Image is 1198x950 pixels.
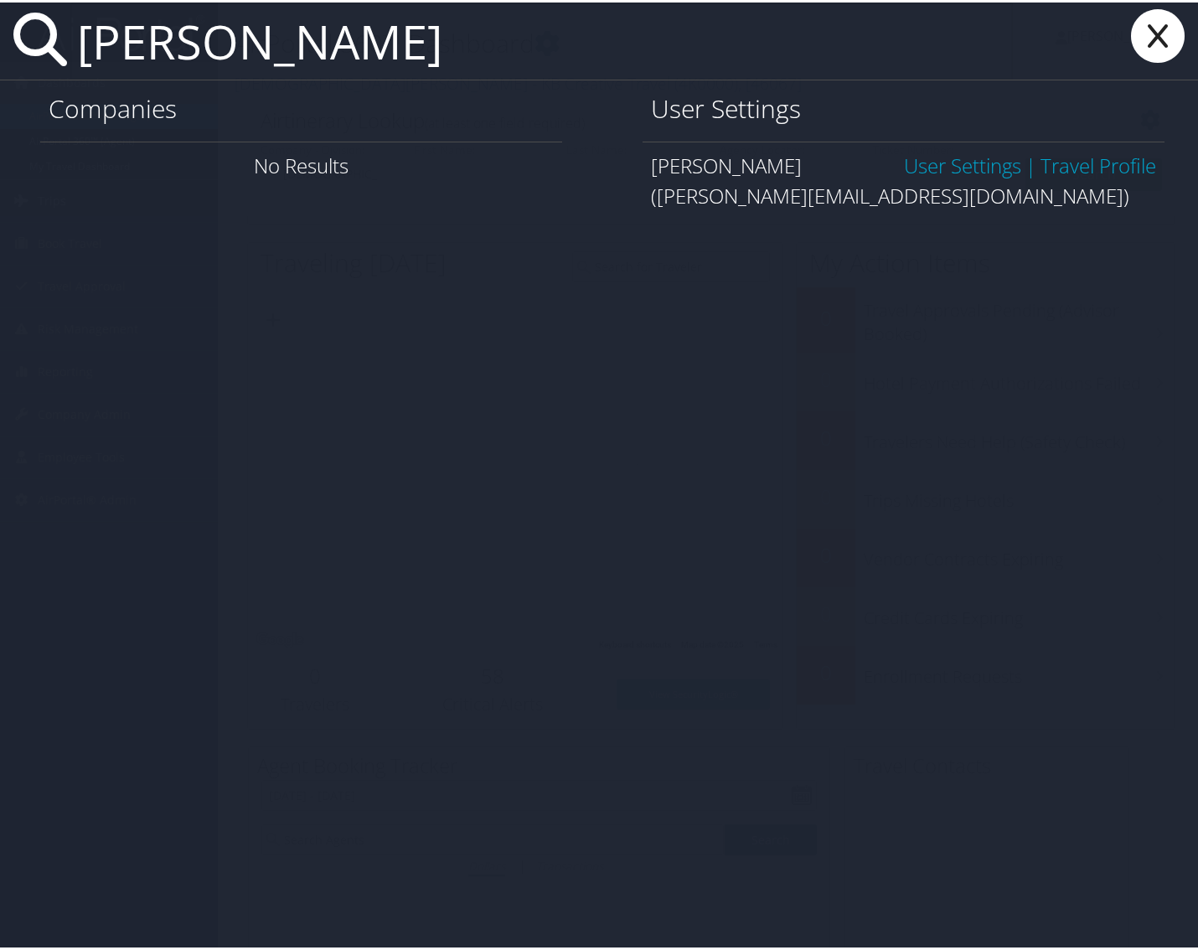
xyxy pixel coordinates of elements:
a: User Settings [904,149,1021,177]
h1: Companies [49,89,554,124]
span: [PERSON_NAME] [651,149,802,177]
div: ([PERSON_NAME][EMAIL_ADDRESS][DOMAIN_NAME]) [651,178,1156,209]
div: No Results [40,139,562,187]
a: View OBT Profile [1041,149,1156,177]
span: | [1021,149,1041,177]
h1: User Settings [651,89,1156,124]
